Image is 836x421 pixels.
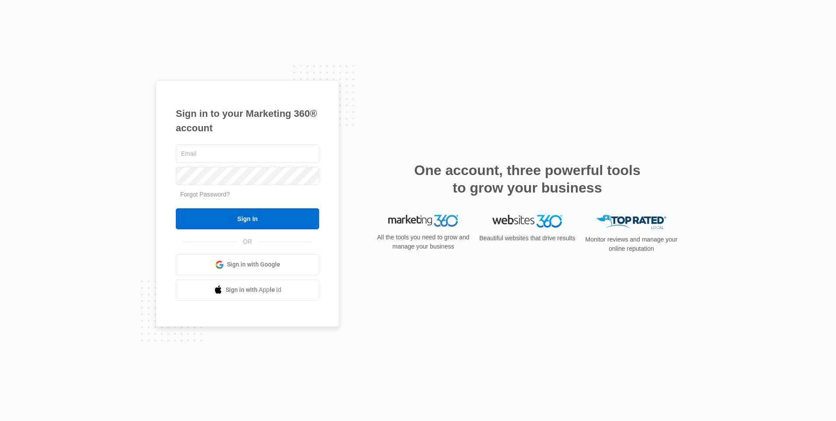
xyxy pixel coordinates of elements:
[388,215,458,227] img: Marketing 360
[411,161,643,196] h2: One account, three powerful tools to grow your business
[176,144,319,163] input: Email
[478,234,576,243] p: Beautiful websites that drive results
[176,106,319,135] h1: Sign in to your Marketing 360® account
[176,254,319,275] a: Sign in with Google
[237,237,258,246] span: OR
[227,260,280,269] span: Sign in with Google
[596,215,666,229] img: Top Rated Local
[226,285,282,295] span: Sign in with Apple Id
[374,233,472,251] p: All the tools you need to grow and manage your business
[492,215,562,228] img: Websites 360
[582,235,680,253] p: Monitor reviews and manage your online reputation
[176,208,319,229] input: Sign In
[176,280,319,301] a: Sign in with Apple Id
[180,191,230,198] a: Forgot Password?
